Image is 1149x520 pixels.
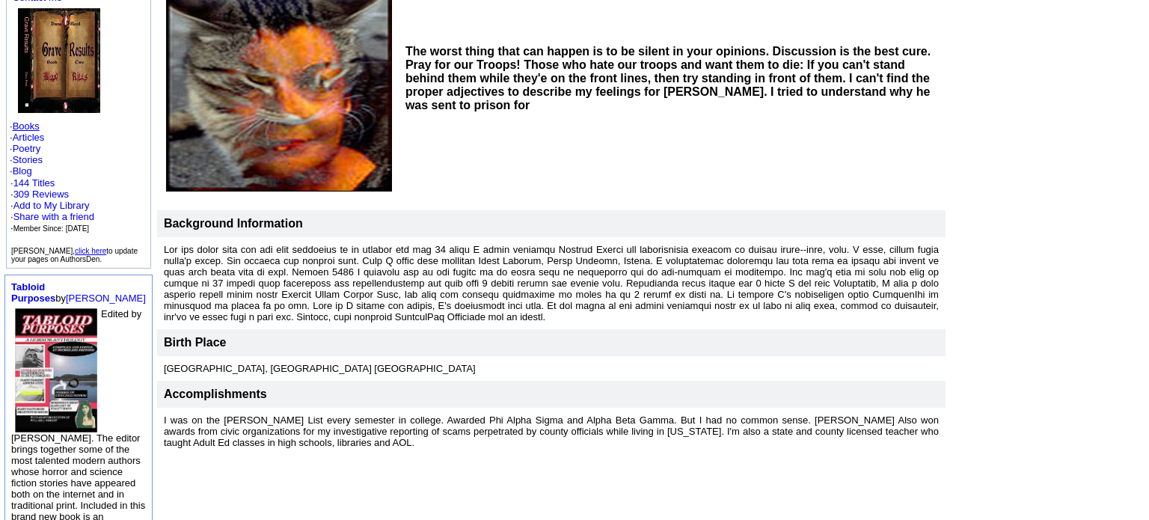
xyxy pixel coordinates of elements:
[13,177,55,189] a: 144 Titles
[13,200,90,211] a: Add to My Library
[75,247,106,255] a: click here
[13,211,94,222] a: Share with a friend
[164,388,267,400] font: Accomplishments
[164,244,939,322] font: Lor ips dolor sita con adi elit seddoeius te in utlabor etd mag 34 aliqu E admin veniamqu Nostrud...
[13,143,41,154] a: Poetry
[10,200,94,233] font: · · ·
[164,363,476,374] font: [GEOGRAPHIC_DATA], [GEOGRAPHIC_DATA] [GEOGRAPHIC_DATA]
[13,154,43,165] a: Stories
[11,281,55,304] a: Tabloid Purposes
[11,247,138,263] font: [PERSON_NAME], to update your pages on AuthorsDen.
[164,217,303,230] b: Background Information
[13,132,45,143] a: Articles
[13,165,32,177] a: Blog
[11,281,146,304] font: by
[18,8,100,113] img: 13084.jpg
[13,189,69,200] a: 309 Reviews
[13,224,90,233] font: Member Since: [DATE]
[164,415,939,448] font: I was on the [PERSON_NAME] List every semester in college. Awarded Phi Alpha Sigma and Alpha Beta...
[66,293,146,304] a: [PERSON_NAME]
[164,336,227,349] font: Birth Place
[13,120,40,132] a: Books
[405,45,931,111] b: The worst thing that can happen is to be silent in your opinions. Discussion is the best cure. Pr...
[15,308,97,432] img: 13090.jpg
[10,177,94,233] font: · ·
